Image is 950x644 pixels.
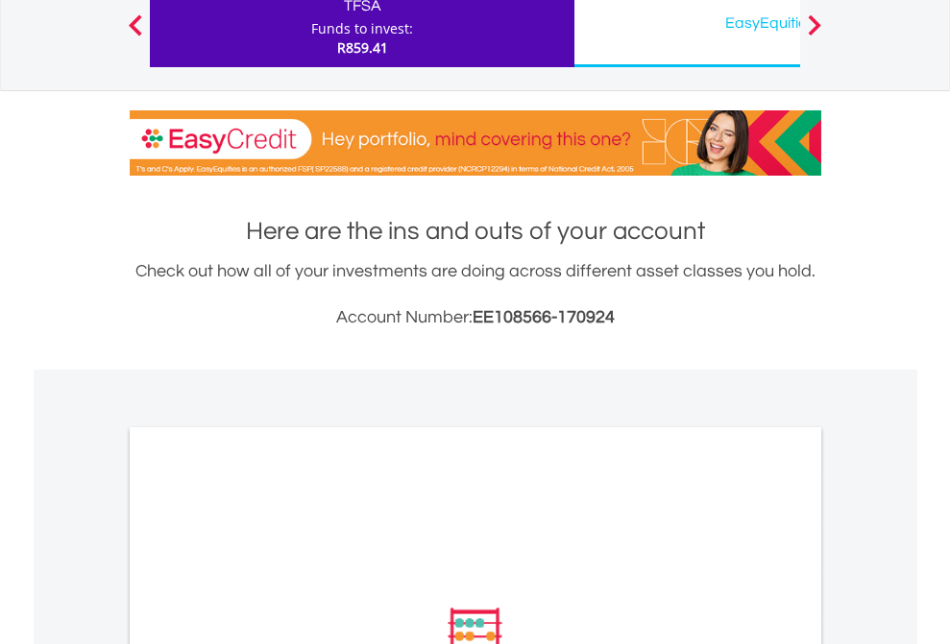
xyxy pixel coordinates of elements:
[130,214,821,249] h1: Here are the ins and outs of your account
[311,19,413,38] div: Funds to invest:
[130,258,821,331] div: Check out how all of your investments are doing across different asset classes you hold.
[130,110,821,176] img: EasyCredit Promotion Banner
[130,304,821,331] h3: Account Number:
[795,24,834,43] button: Next
[473,308,615,326] span: EE108566-170924
[116,24,155,43] button: Previous
[337,38,388,57] span: R859.41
